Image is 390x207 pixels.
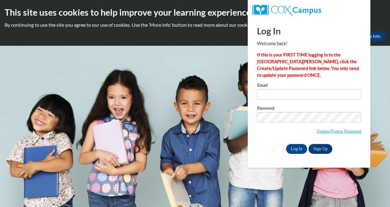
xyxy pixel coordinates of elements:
a: Sign Up [308,144,332,154]
p: By continuing to use the site you agree to our use of cookies. Use the ‘More info’ button to read... [5,21,385,28]
input: Log In [286,144,308,154]
img: COX Campus [252,5,321,16]
strong: If this is your FIRST TIME logging in to the [GEOGRAPHIC_DATA][PERSON_NAME], click the Create/Upd... [257,52,359,78]
p: Welcome back! [257,40,361,47]
a: Update/Forgot Password [317,129,361,134]
a: More Info [357,31,385,41]
label: Password [257,106,361,112]
h1: Log In [257,25,361,37]
h2: This site uses cookies to help improve your learning experience. [5,6,385,18]
label: Email [257,83,361,89]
